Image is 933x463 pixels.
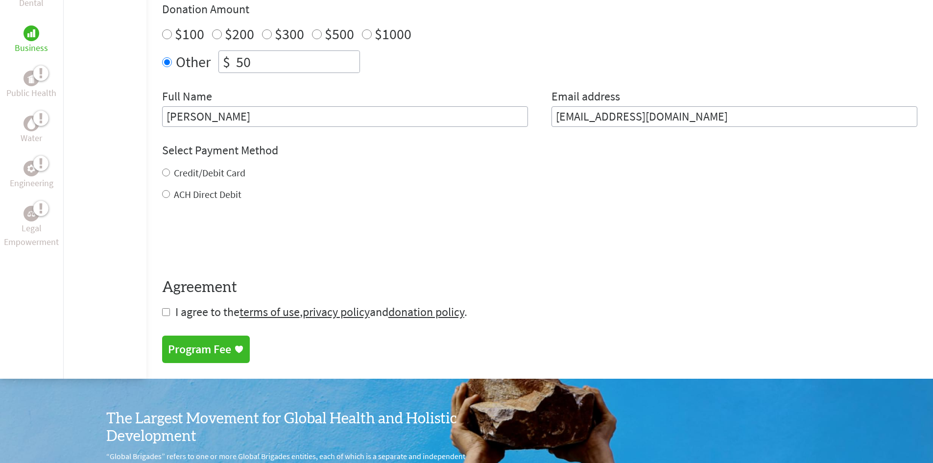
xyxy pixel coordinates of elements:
[174,188,241,200] label: ACH Direct Debit
[175,24,204,43] label: $100
[27,165,35,172] img: Engineering
[162,106,528,127] input: Enter Full Name
[325,24,354,43] label: $500
[303,304,370,319] a: privacy policy
[15,41,48,55] p: Business
[24,161,39,176] div: Engineering
[239,304,300,319] a: terms of use
[24,206,39,221] div: Legal Empowerment
[2,221,61,249] p: Legal Empowerment
[225,24,254,43] label: $200
[162,89,212,106] label: Full Name
[219,51,234,73] div: $
[6,71,56,100] a: Public HealthPublic Health
[10,161,53,190] a: EngineeringEngineering
[15,25,48,55] a: BusinessBusiness
[6,86,56,100] p: Public Health
[551,106,917,127] input: Your Email
[106,410,467,445] h3: The Largest Movement for Global Health and Holistic Development
[162,143,917,158] h4: Select Payment Method
[162,1,917,17] h4: Donation Amount
[2,206,61,249] a: Legal EmpowermentLegal Empowerment
[21,131,42,145] p: Water
[375,24,411,43] label: $1000
[162,279,917,296] h4: Agreement
[27,29,35,37] img: Business
[388,304,464,319] a: donation policy
[275,24,304,43] label: $300
[24,71,39,86] div: Public Health
[24,116,39,131] div: Water
[21,116,42,145] a: WaterWater
[162,336,250,363] a: Program Fee
[24,25,39,41] div: Business
[27,211,35,217] img: Legal Empowerment
[234,51,359,73] input: Enter Amount
[551,89,620,106] label: Email address
[174,167,245,179] label: Credit/Debit Card
[27,118,35,129] img: Water
[176,50,211,73] label: Other
[168,341,231,357] div: Program Fee
[162,221,311,259] iframe: reCAPTCHA
[27,73,35,83] img: Public Health
[10,176,53,190] p: Engineering
[175,304,467,319] span: I agree to the , and .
